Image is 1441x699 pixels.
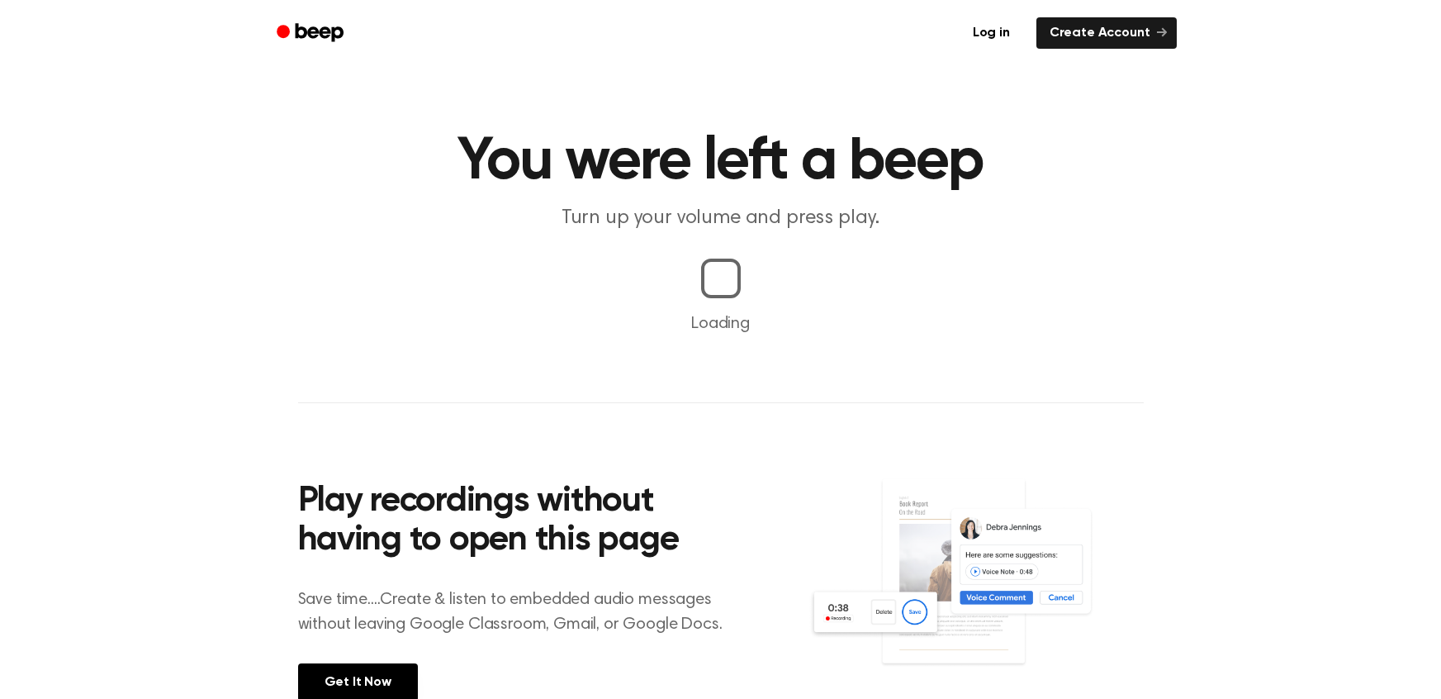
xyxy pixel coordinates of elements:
[956,14,1026,52] a: Log in
[298,483,743,561] h2: Play recordings without having to open this page
[298,132,1144,192] h1: You were left a beep
[265,17,358,50] a: Beep
[1036,17,1177,49] a: Create Account
[20,311,1421,336] p: Loading
[298,587,743,637] p: Save time....Create & listen to embedded audio messages without leaving Google Classroom, Gmail, ...
[404,205,1038,232] p: Turn up your volume and press play.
